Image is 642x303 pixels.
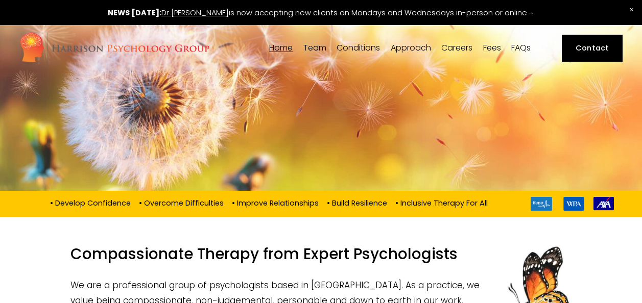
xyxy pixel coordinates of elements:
span: Team [303,44,326,52]
a: folder dropdown [391,43,431,53]
a: FAQs [511,43,531,53]
a: Contact [562,35,623,62]
h1: Compassionate Therapy from Expert Psychologists [70,245,572,269]
a: Dr [PERSON_NAME] [161,8,229,18]
span: Conditions [337,44,380,52]
a: Fees [483,43,501,53]
a: Careers [441,43,472,53]
a: Home [269,43,293,53]
a: folder dropdown [303,43,326,53]
span: Approach [391,44,431,52]
p: • Develop Confidence • Overcome Difficulties • Improve Relationships • Build Resilience • Inclusi... [28,197,513,208]
a: folder dropdown [337,43,380,53]
img: Harrison Psychology Group [19,32,210,65]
